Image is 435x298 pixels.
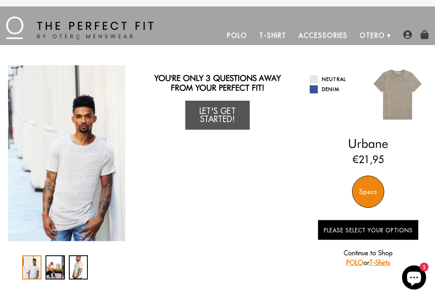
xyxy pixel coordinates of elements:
img: 07.jpg [368,65,427,124]
a: Let's Get Started! [185,101,250,130]
img: IMG_2252_copy_1024x1024_2x_2df0954d-29b1-4e4f-b178-847c5e09e1cb_340x.jpg [8,65,125,241]
div: 3 / 3 [69,255,88,279]
img: user-account-icon.png [403,30,412,39]
a: Polo [221,26,253,45]
ins: €21,95 [352,152,384,167]
a: T-Shirt [253,26,292,45]
h2: Urbane [310,136,427,151]
img: shopping-bag-icon.png [420,30,429,39]
div: 2 / 3 [46,255,65,279]
div: 2 / 3 [125,65,242,143]
img: IMG_2465_copy_1024x1024_2x_3f9f0ee1-5072-4a22-b307-82bc7f6f027e_340x.jpg [125,65,242,143]
div: 1 / 3 [22,255,41,279]
a: Denim [310,85,362,93]
a: Neutral [310,75,362,83]
div: Specs [352,176,384,208]
span: Please Select Your Options [324,227,413,234]
img: The Perfect Fit - by Otero Menswear - Logo [6,17,153,39]
p: Continue to Shop or [318,248,418,267]
a: Otero [354,26,391,45]
a: Accessories [292,26,354,45]
div: 1 / 3 [8,65,125,241]
a: POLO [346,259,363,267]
inbox-online-store-chat: Shopify online store chat [400,265,429,292]
button: Please Select Your Options [318,220,418,240]
a: T-Shirts [369,259,390,267]
h2: You're only 3 questions away from your perfect fit! [148,73,286,93]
